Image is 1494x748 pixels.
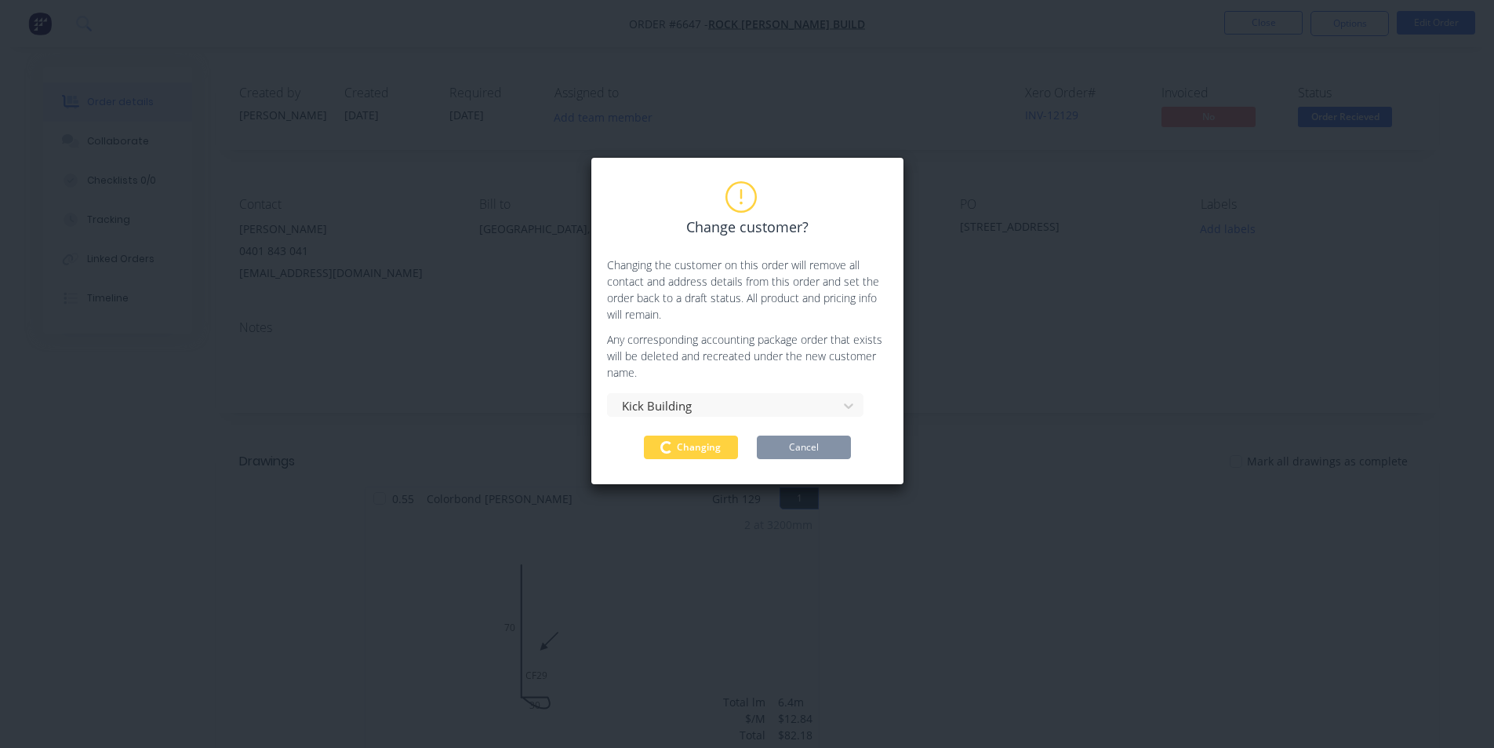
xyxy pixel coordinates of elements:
[607,257,888,323] p: Changing the customer on this order will remove all contact and address details from this order a...
[686,217,809,238] span: Change customer?
[677,440,721,454] span: Changing
[607,331,888,381] p: Any corresponding accounting package order that exists will be deleted and recreated under the ne...
[757,436,851,459] button: Cancel
[644,436,738,459] button: Changing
